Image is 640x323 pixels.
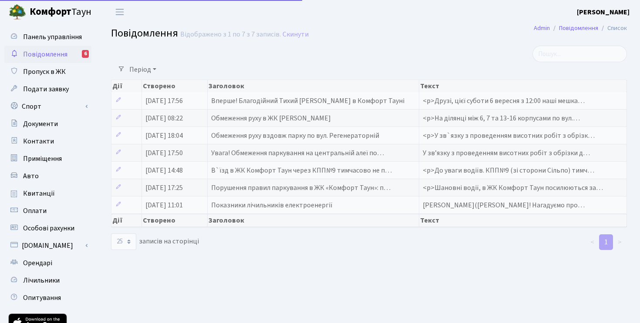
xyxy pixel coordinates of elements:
[30,5,91,20] span: Таун
[142,80,208,92] th: Створено
[145,200,183,210] span: [DATE] 11:01
[577,7,630,17] a: [PERSON_NAME]
[4,289,91,306] a: Опитування
[145,113,183,123] span: [DATE] 08:22
[559,23,598,33] a: Повідомлення
[4,98,91,115] a: Спорт
[4,202,91,220] a: Оплати
[111,214,142,227] th: Дії
[111,233,136,250] select: записів на сторінці
[23,206,47,216] span: Оплати
[23,276,60,285] span: Лічильники
[423,96,585,106] span: <p>Друзі, цієї суботи 6 вересня з 12:00 наші мешка…
[4,80,91,98] a: Подати заявку
[145,148,183,158] span: [DATE] 17:50
[211,96,404,106] span: Вперше! Благодійний Тихий [PERSON_NAME] в Комфорт Тауні
[23,171,39,181] span: Авто
[23,32,82,42] span: Панель управління
[4,150,91,167] a: Приміщення
[23,258,52,268] span: Орендарі
[4,237,91,254] a: [DOMAIN_NAME]
[23,67,66,77] span: Пропуск в ЖК
[423,131,595,140] span: <p>У зв`язку з проведенням висотних робіт з обрізк…
[4,133,91,150] a: Контакти
[419,214,627,227] th: Текст
[126,62,160,77] a: Період
[423,148,590,158] span: У звʼязку з проведенням висотних робіт з обрізки д…
[23,293,61,303] span: Опитування
[423,200,585,210] span: [PERSON_NAME]([PERSON_NAME]! Нагадуємо про…
[4,272,91,289] a: Лічильники
[4,115,91,133] a: Документи
[23,189,55,198] span: Квитанції
[521,19,640,37] nav: breadcrumb
[111,233,199,250] label: записів на сторінці
[180,30,281,39] div: Відображено з 1 по 7 з 7 записів.
[9,3,26,21] img: logo.png
[23,50,67,59] span: Повідомлення
[599,234,613,250] a: 1
[111,80,142,92] th: Дії
[145,96,183,106] span: [DATE] 17:56
[208,214,419,227] th: Заголовок
[211,166,392,175] span: В`їзд в ЖК Комфорт Таун через КПП№9 тимчасово не п…
[23,154,62,163] span: Приміщення
[211,131,379,140] span: Обмеження руху вздовж парку по вул. Регенераторній
[211,183,391,193] span: Порушення правил паркування в ЖК «Комфорт Таун»: п…
[423,183,603,193] span: <p>Шановні водії, в ЖК Комфорт Таун посилюються за…
[145,131,183,140] span: [DATE] 18:04
[534,23,550,33] a: Admin
[4,46,91,63] a: Повідомлення6
[142,214,208,227] th: Створено
[23,84,69,94] span: Подати заявку
[211,113,331,123] span: Обмеження руху в ЖК [PERSON_NAME]
[30,5,71,19] b: Комфорт
[4,167,91,185] a: Авто
[211,148,384,158] span: Увага! Обмеження паркування на центральній алеї по…
[4,254,91,272] a: Орендарі
[23,223,74,233] span: Особові рахунки
[208,80,419,92] th: Заголовок
[423,113,580,123] span: <p>На ділянці між 6, 7 та 13-16 корпусами по вул.…
[423,166,594,175] span: <p>До уваги водіїв. КПП№9 (зі сторони Сільпо) тимч…
[4,220,91,237] a: Особові рахунки
[23,119,58,129] span: Документи
[4,63,91,80] a: Пропуск в ЖК
[109,5,131,19] button: Переключити навігацію
[4,28,91,46] a: Панель управління
[145,183,183,193] span: [DATE] 17:25
[111,26,178,41] span: Повідомлення
[211,200,333,210] span: Показники лічильників електроенергії
[4,185,91,202] a: Квитанції
[598,23,627,33] li: Список
[532,46,627,62] input: Пошук...
[145,166,183,175] span: [DATE] 14:48
[23,137,54,146] span: Контакти
[419,80,627,92] th: Текст
[283,30,309,39] a: Скинути
[82,50,89,58] div: 6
